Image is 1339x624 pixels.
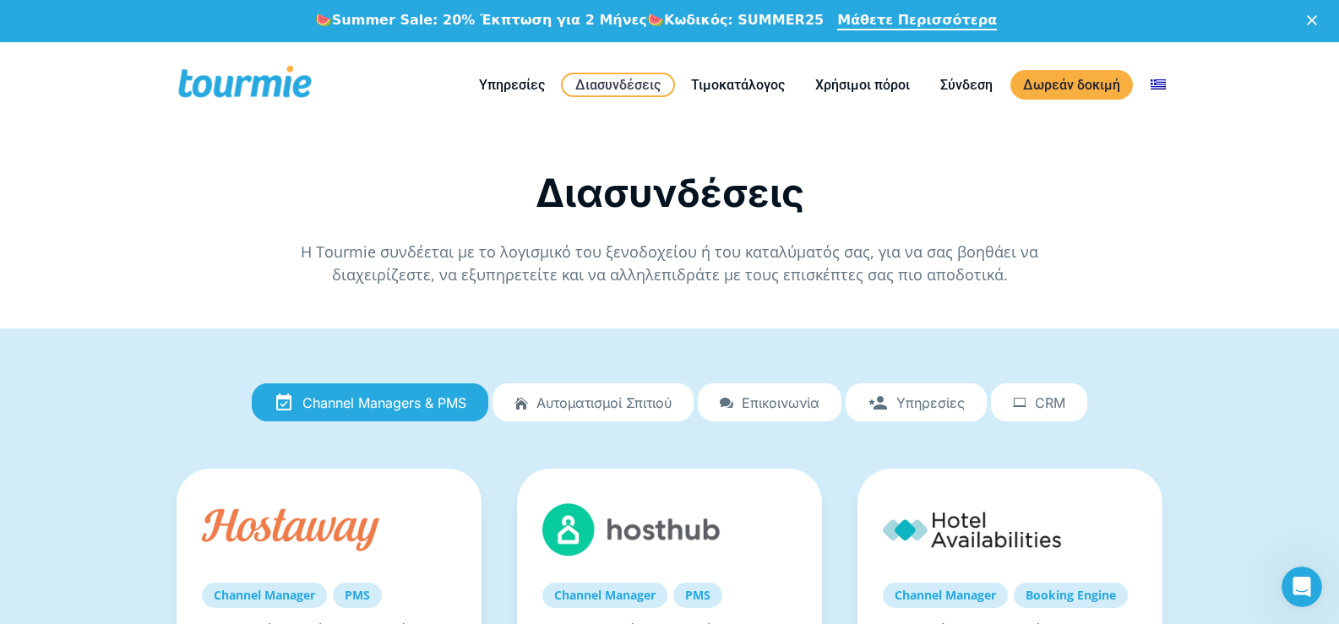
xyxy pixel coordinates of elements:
span: Η Tourmie συνδέεται με το λογισμικό του ξενοδοχείου ή του καταλύματός σας, για να σας βοηθάει να ... [301,241,1038,285]
a: Διασυνδέσεις [561,73,675,97]
div: Κλείσιμο [1307,15,1324,25]
span: Υπηρεσίες [896,395,965,410]
a: PMS [673,583,722,608]
b: Summer Sale: 20% Έκπτωση για 2 Μήνες [332,12,647,28]
a: Δωρεάν δοκιμή [1010,70,1133,100]
div: 🍉 🍉 [315,12,824,29]
b: Κωδικός: SUMMER25 [664,12,824,28]
a: Σύνδεση [928,74,1005,95]
a: Αυτοματισμοί Σπιτιού [493,383,694,422]
a: CRM [991,383,1087,422]
span: Αυτοματισμοί Σπιτιού [536,395,672,410]
a: Τιμοκατάλογος [678,74,797,95]
a: Επικοινωνία [698,383,841,422]
a: Υπηρεσίες [846,383,987,422]
a: Channel Manager [883,583,1008,608]
span: Επικοινωνία [742,395,819,410]
a: Channel Manager [202,583,327,608]
iframe: Intercom live chat [1282,567,1322,607]
span: Διασυνδέσεις [536,169,804,216]
a: Υπηρεσίες [466,74,558,95]
span: Channel Managers & PMS [302,395,466,410]
a: Channel Manager [542,583,667,608]
a: Channel Managers & PMS [252,383,488,422]
a: Χρήσιμοι πόροι [803,74,923,95]
a: PMS [333,583,382,608]
a: Μάθετε Περισσότερα [837,12,997,30]
a: Booking Engine [1014,583,1128,608]
span: CRM [1035,395,1065,410]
